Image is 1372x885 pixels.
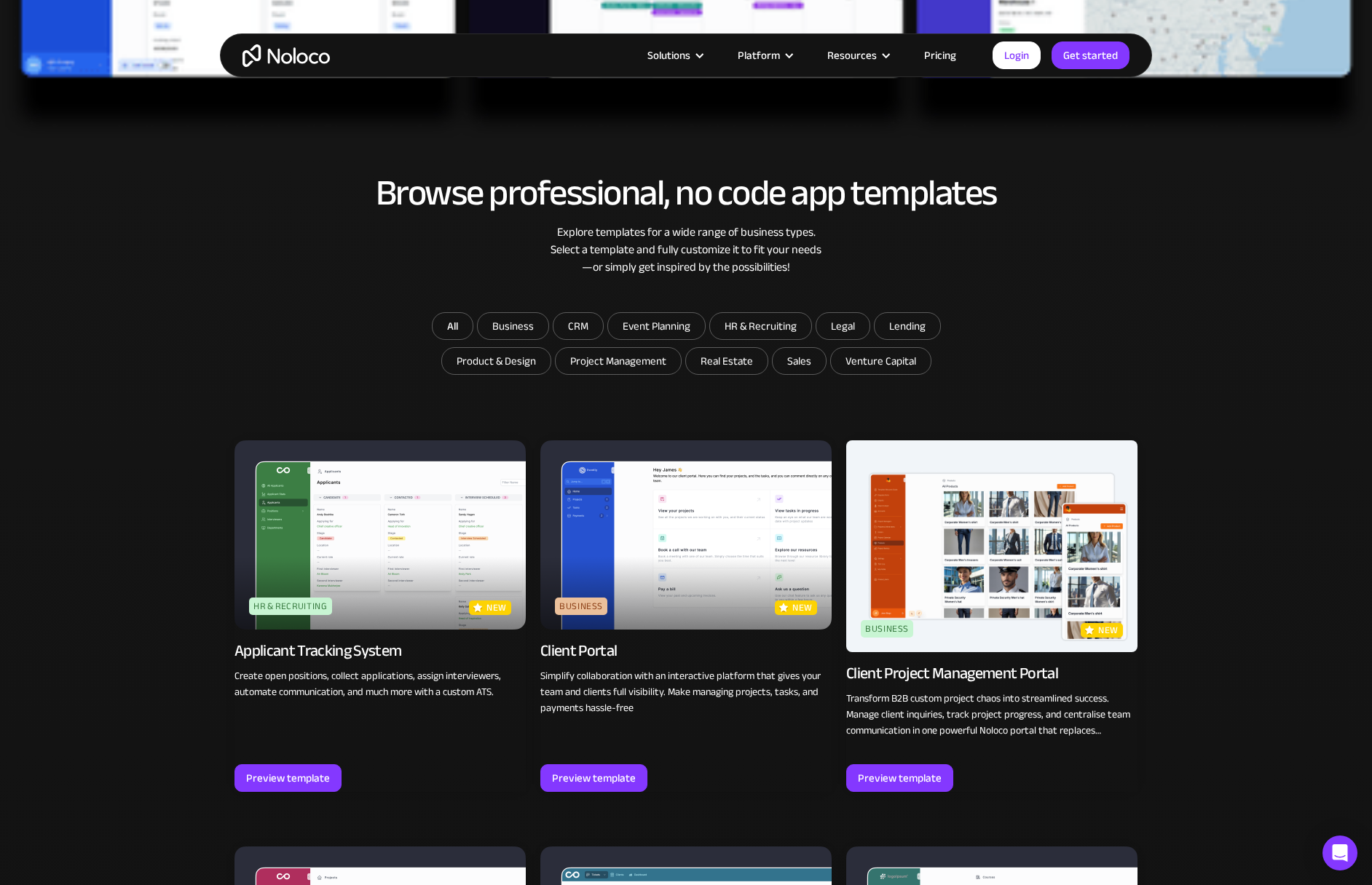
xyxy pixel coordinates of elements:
[395,312,977,378] form: Email Form
[1052,41,1129,69] a: Get started
[809,46,906,65] div: Resources
[234,223,1138,276] div: Explore templates for a wide range of business types. Select a template and fully customize it to...
[555,598,607,615] div: Business
[906,46,974,65] a: Pricing
[846,691,1138,739] p: Transform B2B custom project chaos into streamlined success. Manage client inquiries, track proje...
[846,663,1058,683] div: Client Project Management Portal
[234,640,402,661] div: Applicant Tracking System
[719,46,809,65] div: Platform
[827,46,877,65] div: Resources
[858,769,942,787] div: Preview template
[647,46,690,65] div: Solutions
[243,44,330,67] a: home
[432,312,473,340] a: All
[540,440,832,792] a: BusinessnewClient PortalSimplify collaboration with an interactive platform that gives your team ...
[486,600,507,615] p: new
[249,598,332,615] div: HR & Recruiting
[540,640,617,661] div: Client Portal
[234,440,526,792] a: HR & RecruitingnewApplicant Tracking SystemCreate open positions, collect applications, assign in...
[861,620,913,638] div: Business
[234,668,526,700] p: Create open positions, collect applications, assign interviewers, automate communication, and muc...
[1098,623,1119,638] p: new
[1322,836,1357,870] div: Open Intercom Messenger
[846,440,1138,792] a: BusinessnewClient Project Management PortalTransform B2B custom project chaos into streamlined su...
[234,173,1138,213] h2: Browse professional, no code app templates
[993,41,1041,69] a: Login
[629,46,719,65] div: Solutions
[792,600,813,615] p: new
[738,46,780,65] div: Platform
[540,668,832,716] p: Simplify collaboration with an interactive platform that gives your team and clients full visibil...
[552,769,636,787] div: Preview template
[246,769,330,787] div: Preview template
